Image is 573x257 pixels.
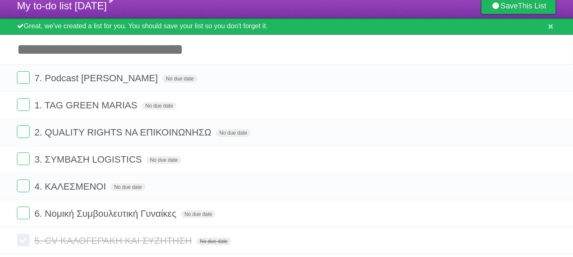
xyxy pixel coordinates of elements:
span: No due date [162,75,197,83]
label: Done [17,180,30,192]
b: This List [518,2,546,10]
span: 6. Νομική Συμβουλευτική Γυναίκες [34,208,179,219]
label: Done [17,207,30,219]
span: No due date [147,156,181,164]
label: Done [17,152,30,165]
label: Done [17,71,30,84]
span: 3. ΣΥΜΒΑΣΗ LOGISTICS [34,154,144,165]
span: 5. CV ΚΑΛΟΓΕΡΑΚΗ ΚΑΙ ΣΥΖΗΤΗΣΗ [34,235,194,246]
span: No due date [142,102,176,110]
span: 4. ΚΑΛΕΣΜΕΝΟΙ [34,181,108,192]
label: Done [17,98,30,111]
span: No due date [216,129,250,137]
label: Done [17,234,30,246]
label: Done [17,125,30,138]
span: No due date [181,210,215,218]
span: No due date [196,238,231,245]
span: 1. TAG GREEN MARIAS [34,100,139,111]
span: 7. Podcast [PERSON_NAME] [34,73,160,83]
span: 2. QUALITY RIGHTS ΝΑ ΕΠΙΚΟΙΝΩΝΗΣΩ [34,127,213,138]
span: No due date [111,183,145,191]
